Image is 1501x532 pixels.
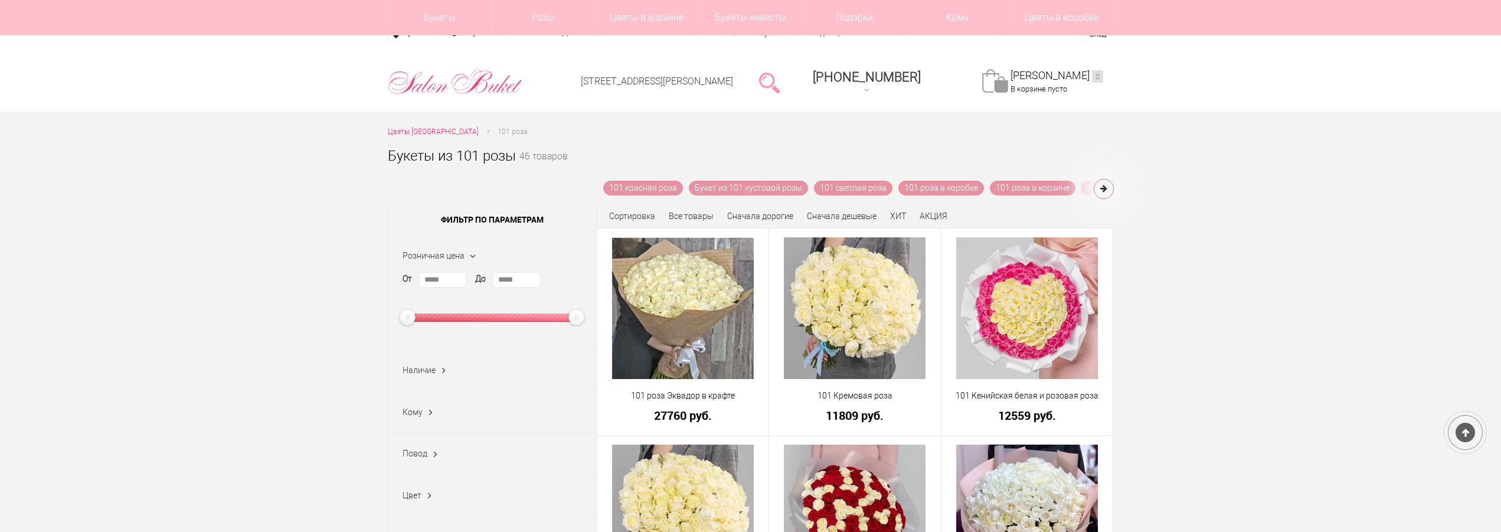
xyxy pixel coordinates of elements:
[519,152,568,181] small: 46 товаров
[1011,69,1103,83] a: [PERSON_NAME]
[475,273,486,285] label: До
[403,273,412,285] label: От
[806,66,928,99] a: [PHONE_NUMBER]
[388,126,479,138] a: Цветы [GEOGRAPHIC_DATA]
[777,390,933,402] a: 101 Кремовая роза
[807,211,877,221] a: Сначала дешевые
[949,409,1106,422] a: 12559 руб.
[498,128,527,136] span: 101 роза
[605,390,761,402] a: 101 роза Эквадор в крафте
[727,211,793,221] a: Сначала дорогие
[603,181,683,195] a: 101 красная роза
[403,449,427,458] span: Повод
[898,181,984,195] a: 101 роза в коробке
[1081,181,1156,195] a: 101 роза сердце
[388,67,523,97] img: Цветы Нижний Новгород
[990,181,1075,195] a: 101 роза в корзине
[612,237,754,379] img: 101 роза Эквадор в крафте
[403,407,423,417] span: Кому
[609,211,655,221] span: Сортировка
[814,181,892,195] a: 101 светлая роза
[403,491,421,500] span: Цвет
[605,409,761,422] a: 27760 руб.
[388,145,516,167] h1: Букеты из 101 розы
[581,76,733,87] a: [STREET_ADDRESS][PERSON_NAME]
[403,251,465,260] span: Розничная цена
[920,211,947,221] a: АКЦИЯ
[669,211,714,221] a: Все товары
[388,205,597,234] span: Фильтр по параметрам
[949,390,1106,402] a: 101 Кенийская белая и розовая роза
[689,181,808,195] a: Букет из 101 кустовой розы
[1092,70,1103,83] ins: 0
[956,237,1098,379] img: 101 Кенийская белая и розовая роза
[784,237,926,379] img: 101 Кремовая роза
[403,365,436,375] span: Наличие
[813,70,921,84] span: [PHONE_NUMBER]
[388,128,479,136] span: Цветы [GEOGRAPHIC_DATA]
[777,409,933,422] a: 11809 руб.
[890,211,906,221] a: ХИТ
[1011,84,1067,93] span: В корзине пусто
